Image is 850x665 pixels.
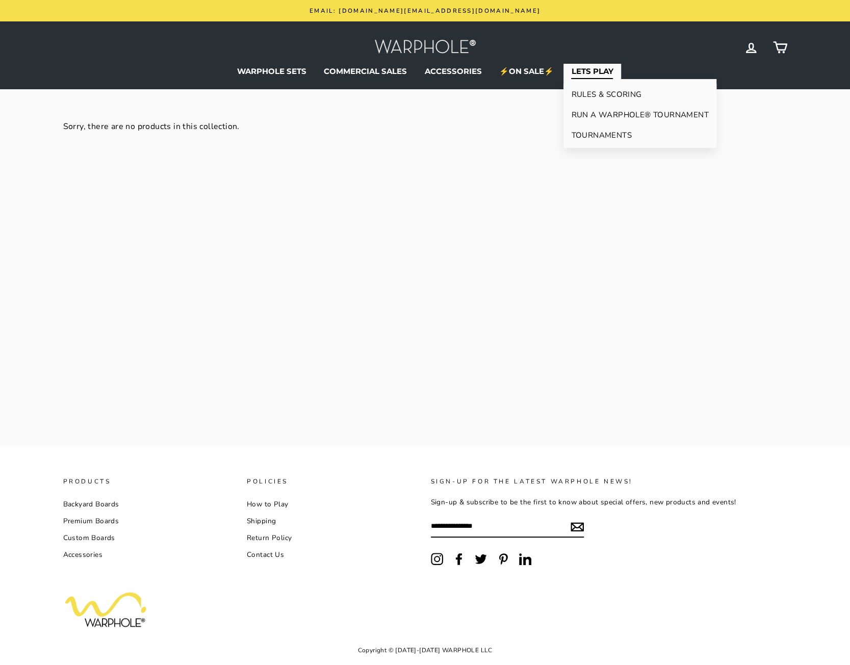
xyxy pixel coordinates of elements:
[563,84,716,105] a: RULES & SCORING
[431,477,757,487] p: Sign-up for the latest warphole news!
[492,64,561,79] a: ⚡ON SALE⚡
[563,125,716,145] a: TOURNAMENTS
[63,642,787,659] p: Copyright © [DATE]-[DATE] WARPHOLE LLC
[63,530,115,546] a: Custom Boards
[374,37,476,59] img: Warphole
[310,7,540,15] span: Email: [DOMAIN_NAME][EMAIL_ADDRESS][DOMAIN_NAME]
[563,64,621,79] a: LETS PLAY
[229,64,314,79] a: WARPHOLE SETS
[63,497,119,512] a: Backyard Boards
[247,514,276,529] a: Shipping
[247,547,284,562] a: Contact Us
[417,64,490,79] a: ACCESSORIES
[247,497,288,512] a: How to Play
[63,64,787,79] ul: Primary
[247,477,420,487] p: POLICIES
[63,120,787,134] p: Sorry, there are no products in this collection.
[316,64,415,79] a: COMMERCIAL SALES
[63,588,150,631] img: Warphole
[63,514,119,529] a: Premium Boards
[431,497,757,508] p: Sign-up & subscribe to be the first to know about special offers, new products and events!
[563,105,716,125] a: RUN A WARPHOLE® TOURNAMENT
[63,477,236,487] p: PRODUCTS
[247,530,292,546] a: Return Policy
[63,547,102,562] a: Accessories
[66,5,785,16] a: Email: [DOMAIN_NAME][EMAIL_ADDRESS][DOMAIN_NAME]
